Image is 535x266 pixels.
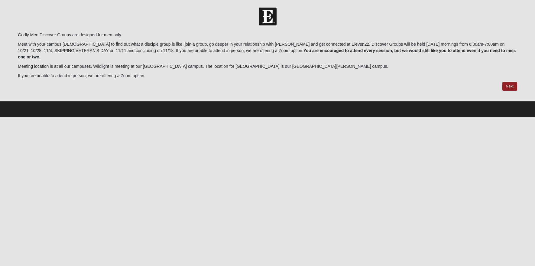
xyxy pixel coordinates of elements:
[18,41,517,60] p: Meet with your campus [DEMOGRAPHIC_DATA] to find out what a disciple group is like, join a group,...
[18,48,516,59] b: You are encouraged to attend every session, but we would still like you to attend even if you nee...
[18,32,517,38] p: Godly Men Discover Groups are designed for men only.
[259,8,277,25] img: Church of Eleven22 Logo
[18,63,517,70] p: Meeting location is at all our campuses. Wildlight is meeting at our [GEOGRAPHIC_DATA] campus. Th...
[502,82,517,91] a: Next
[18,73,517,79] p: If you are unable to attend in person, we are offering a Zoom option.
